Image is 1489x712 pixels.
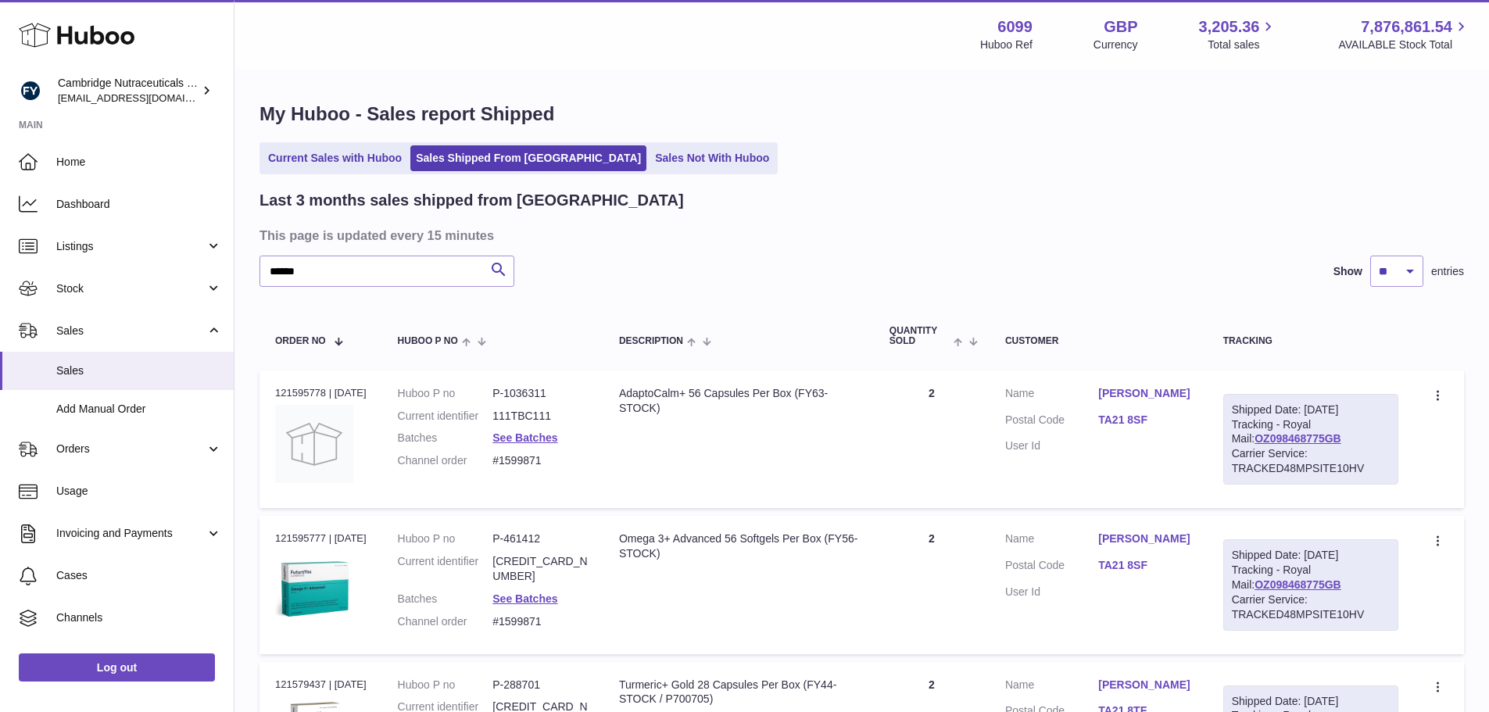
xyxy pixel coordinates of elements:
[1255,578,1341,591] a: OZ098468775GB
[275,531,367,546] div: 121595777 | [DATE]
[1223,336,1398,346] div: Tracking
[1005,558,1098,577] dt: Postal Code
[19,653,215,682] a: Log out
[398,531,493,546] dt: Huboo P no
[410,145,646,171] a: Sales Shipped From [GEOGRAPHIC_DATA]
[889,326,950,346] span: Quantity Sold
[619,386,858,416] div: AdaptoCalm+ 56 Capsules Per Box (FY63-STOCK)
[275,405,353,483] img: no-photo.jpg
[492,386,588,401] dd: P-1036311
[1208,38,1277,52] span: Total sales
[1005,413,1098,431] dt: Postal Code
[19,79,42,102] img: internalAdmin-6099@internal.huboo.com
[260,102,1464,127] h1: My Huboo - Sales report Shipped
[874,516,990,653] td: 2
[997,16,1033,38] strong: 6099
[56,281,206,296] span: Stock
[492,678,588,692] dd: P-288701
[398,386,493,401] dt: Huboo P no
[492,409,588,424] dd: 111TBC111
[1232,694,1390,709] div: Shipped Date: [DATE]
[56,239,206,254] span: Listings
[56,363,222,378] span: Sales
[619,336,683,346] span: Description
[56,197,222,212] span: Dashboard
[1232,592,1390,622] div: Carrier Service: TRACKED48MPSITE10HV
[492,431,557,444] a: See Batches
[1338,16,1470,52] a: 7,876,861.54 AVAILABLE Stock Total
[1098,386,1191,401] a: [PERSON_NAME]
[492,614,588,629] dd: #1599871
[398,336,458,346] span: Huboo P no
[1005,336,1192,346] div: Customer
[56,442,206,456] span: Orders
[1098,678,1191,692] a: [PERSON_NAME]
[398,554,493,584] dt: Current identifier
[275,336,326,346] span: Order No
[275,551,353,629] img: 60991720006741.jpg
[398,614,493,629] dt: Channel order
[1098,413,1191,428] a: TA21 8SF
[58,76,199,106] div: Cambridge Nutraceuticals Ltd
[1255,432,1341,445] a: OZ098468775GB
[1005,438,1098,453] dt: User Id
[275,386,367,400] div: 121595778 | [DATE]
[1431,264,1464,279] span: entries
[1232,548,1390,563] div: Shipped Date: [DATE]
[1338,38,1470,52] span: AVAILABLE Stock Total
[1223,394,1398,485] div: Tracking - Royal Mail:
[492,453,588,468] dd: #1599871
[874,370,990,508] td: 2
[263,145,407,171] a: Current Sales with Huboo
[1104,16,1137,38] strong: GBP
[398,453,493,468] dt: Channel order
[1005,386,1098,405] dt: Name
[1232,403,1390,417] div: Shipped Date: [DATE]
[1093,38,1138,52] div: Currency
[1223,539,1398,630] div: Tracking - Royal Mail:
[1333,264,1362,279] label: Show
[650,145,775,171] a: Sales Not With Huboo
[56,484,222,499] span: Usage
[56,610,222,625] span: Channels
[492,531,588,546] dd: P-461412
[56,324,206,338] span: Sales
[398,409,493,424] dt: Current identifier
[275,678,367,692] div: 121579437 | [DATE]
[1098,558,1191,573] a: TA21 8SF
[980,38,1033,52] div: Huboo Ref
[56,526,206,541] span: Invoicing and Payments
[492,592,557,605] a: See Batches
[1005,585,1098,599] dt: User Id
[398,678,493,692] dt: Huboo P no
[1199,16,1278,52] a: 3,205.36 Total sales
[1005,531,1098,550] dt: Name
[619,678,858,707] div: Turmeric+ Gold 28 Capsules Per Box (FY44-STOCK / P700705)
[398,431,493,445] dt: Batches
[260,227,1460,244] h3: This page is updated every 15 minutes
[1098,531,1191,546] a: [PERSON_NAME]
[260,190,684,211] h2: Last 3 months sales shipped from [GEOGRAPHIC_DATA]
[56,155,222,170] span: Home
[1005,678,1098,696] dt: Name
[58,91,230,104] span: [EMAIL_ADDRESS][DOMAIN_NAME]
[1232,446,1390,476] div: Carrier Service: TRACKED48MPSITE10HV
[619,531,858,561] div: Omega 3+ Advanced 56 Softgels Per Box (FY56-STOCK)
[492,554,588,584] dd: [CREDIT_CARD_NUMBER]
[56,402,222,417] span: Add Manual Order
[1361,16,1452,38] span: 7,876,861.54
[398,592,493,606] dt: Batches
[56,568,222,583] span: Cases
[1199,16,1260,38] span: 3,205.36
